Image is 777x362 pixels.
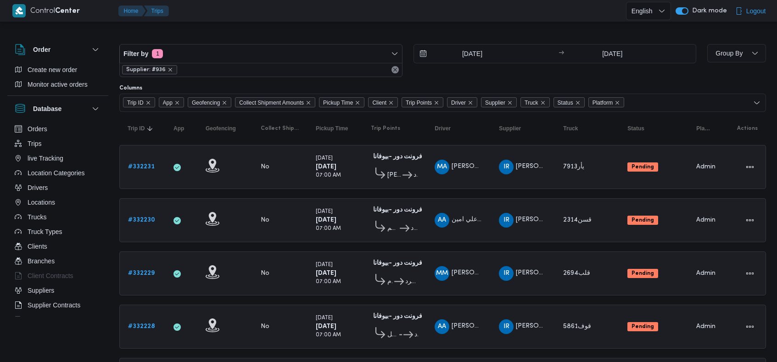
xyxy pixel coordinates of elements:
button: Branches [11,254,105,268]
div: Ibrahem Rmdhan Ibrahem Athman AbobIsha [499,213,514,228]
button: Remove Trip Points from selection in this group [434,100,439,106]
b: فرونت دور -بيوفانا [373,207,422,213]
small: [DATE] [316,262,333,267]
b: # 332231 [128,164,155,170]
span: IR [503,160,509,174]
span: فرونت دور مسطرد [414,170,418,181]
span: Supplier: #936 [126,66,166,74]
span: Trip Points [402,97,443,107]
span: Orders [28,123,47,134]
span: App [163,98,173,108]
span: Driver [451,98,466,108]
button: Remove Collect Shipment Amounts from selection in this group [306,100,311,106]
b: فرونت دور -بيوفانا [373,313,422,319]
span: Status [553,97,585,107]
button: Platform [693,121,716,136]
button: Truck [559,121,615,136]
span: Client Contracts [28,270,73,281]
span: Branches [28,256,55,267]
span: [PERSON_NAME][DATE] [PERSON_NAME] [516,270,643,276]
svg: Sorted in descending order [146,125,154,132]
button: Remove Status from selection in this group [575,100,581,106]
b: Pending [632,217,654,223]
span: Trucks [28,212,46,223]
span: فرونت دور مسطرد [411,223,419,234]
span: Admin [696,323,716,329]
button: Drivers [11,180,105,195]
button: Group By [707,44,766,62]
b: فرونت دور -بيوفانا [373,154,422,160]
button: Actions [743,160,757,174]
input: Press the down key to open a popover containing a calendar. [414,45,518,63]
button: Logout [732,2,770,20]
button: Driver [431,121,486,136]
span: Trip ID; Sorted in descending order [128,125,145,132]
span: Collect Shipment Amounts [235,97,315,107]
span: [PERSON_NAME] [452,163,504,169]
button: Supplier [495,121,550,136]
span: Dark mode [688,7,727,15]
button: Database [15,103,101,114]
b: [DATE] [316,164,336,170]
span: Admin [696,217,716,223]
span: Truck [520,97,550,107]
span: Pickup Time [316,125,348,132]
div: Ibrahem Rmdhan Ibrahem Athman AbobIsha [499,160,514,174]
span: Pickup Time [319,97,364,107]
button: Home [118,6,146,17]
span: قسم قصر النيل [387,329,398,340]
button: Remove Supplier from selection in this group [507,100,513,106]
button: Devices [11,312,105,327]
b: Center [55,8,80,15]
button: Trips [144,6,169,17]
button: Geofencing [202,121,248,136]
div: Ibrahem Rmdhan Ibrahem Athman AbobIsha [499,319,514,334]
button: Remove Truck from selection in this group [540,100,546,106]
div: Abadallah Abadalsamaia Ahmad Biomai Najada [435,319,449,334]
span: Trip Points [371,125,400,132]
button: Pickup Time [312,121,358,136]
span: Create new order [28,64,77,75]
div: No [261,323,269,331]
div: No [261,269,269,278]
small: [DATE] [316,316,333,321]
button: Remove Driver from selection in this group [468,100,473,106]
button: Clients [11,239,105,254]
span: Driver [447,97,477,107]
span: [PERSON_NAME] نجدى [452,323,520,329]
button: Remove Geofencing from selection in this group [222,100,227,106]
button: Truck Types [11,224,105,239]
span: AA [438,319,446,334]
span: Suppliers [28,285,54,296]
span: Trip ID [123,97,155,107]
button: Supplier Contracts [11,298,105,312]
span: Admin [696,270,716,276]
button: Trips [11,136,105,151]
span: App [173,125,184,132]
span: Actions [737,125,758,132]
button: live Tracking [11,151,105,166]
button: Monitor active orders [11,77,105,92]
button: Remove Pickup Time from selection in this group [355,100,360,106]
span: Group By [716,50,743,57]
button: App [170,121,193,136]
input: Press the down key to open a popover containing a calendar. [567,45,658,63]
small: [DATE] [316,156,333,161]
span: Pending [627,269,658,278]
span: Locations [28,197,55,208]
span: Trip ID [127,98,144,108]
div: Mahmood Mustfi Muhammad Isamaail [435,266,449,281]
div: Ali Amain Muhammad Yhaii [435,213,449,228]
button: Status [624,121,683,136]
button: Open list of options [753,99,760,106]
span: MM [436,266,448,281]
span: Pending [627,162,658,172]
button: Remove [390,64,401,75]
span: Status [558,98,573,108]
button: Suppliers [11,283,105,298]
span: AA [438,213,446,228]
span: Supplier: #936 [122,65,177,74]
button: Trip IDSorted in descending order [124,121,161,136]
span: قسن2314 [563,217,592,223]
button: Actions [743,319,757,334]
